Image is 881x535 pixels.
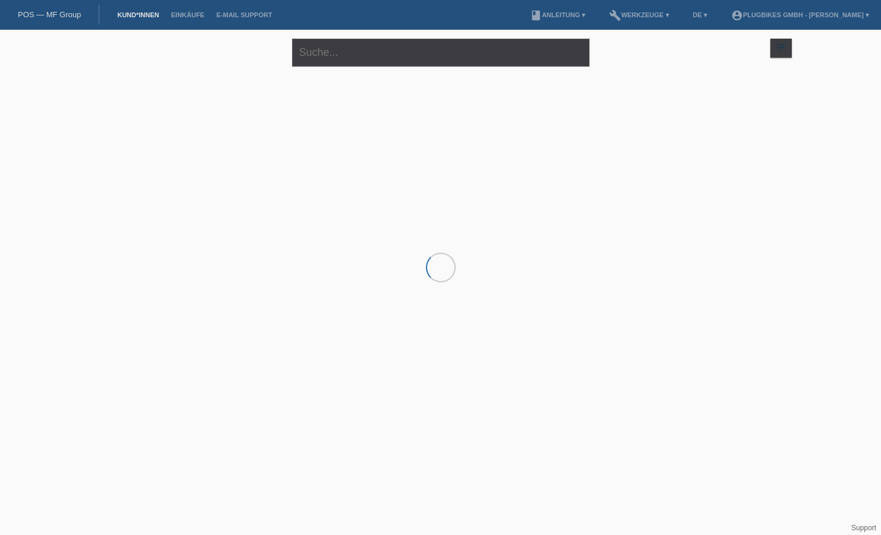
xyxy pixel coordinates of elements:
a: buildWerkzeuge ▾ [603,11,675,18]
i: build [609,10,621,21]
a: account_circlePlugBikes GmbH - [PERSON_NAME] ▾ [725,11,875,18]
a: Support [851,524,876,532]
input: Suche... [292,39,590,67]
a: bookAnleitung ▾ [524,11,591,18]
i: filter_list [775,41,788,54]
i: book [530,10,542,21]
a: Einkäufe [165,11,210,18]
i: account_circle [731,10,743,21]
a: Kund*innen [111,11,165,18]
a: DE ▾ [687,11,713,18]
a: E-Mail Support [211,11,278,18]
a: POS — MF Group [18,10,81,19]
